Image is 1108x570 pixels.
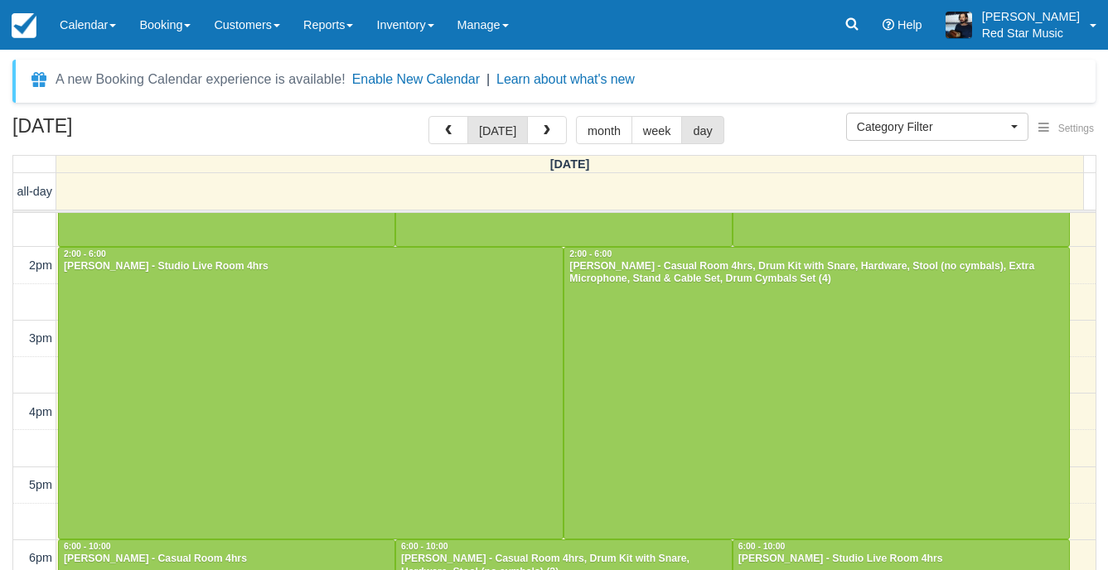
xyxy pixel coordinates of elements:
img: checkfront-main-nav-mini-logo.png [12,13,36,38]
span: Help [898,18,922,31]
div: [PERSON_NAME] - Studio Live Room 4hrs [738,553,1065,566]
p: Red Star Music [982,25,1080,41]
span: | [486,72,490,86]
span: Settings [1058,123,1094,134]
button: week [631,116,683,144]
div: [PERSON_NAME] - Casual Room 4hrs, Drum Kit with Snare, Hardware, Stool (no cymbals), Extra Microp... [569,260,1064,287]
div: [PERSON_NAME] - Casual Room 4hrs [63,553,390,566]
span: 2pm [29,258,52,272]
span: Category Filter [857,118,1007,135]
a: Learn about what's new [496,72,635,86]
p: [PERSON_NAME] [982,8,1080,25]
button: day [681,116,723,144]
span: [DATE] [550,157,590,171]
span: 6:00 - 10:00 [401,542,448,551]
span: 5pm [29,478,52,491]
span: 4pm [29,405,52,418]
a: 2:00 - 6:00[PERSON_NAME] - Casual Room 4hrs, Drum Kit with Snare, Hardware, Stool (no cymbals), E... [564,247,1069,540]
div: A new Booking Calendar experience is available! [56,70,346,89]
span: 2:00 - 6:00 [569,249,612,258]
span: 6:00 - 10:00 [738,542,786,551]
button: Settings [1028,117,1104,141]
button: [DATE] [467,116,528,144]
span: 2:00 - 6:00 [64,249,106,258]
span: 6pm [29,551,52,564]
a: 2:00 - 6:00[PERSON_NAME] - Studio Live Room 4hrs [58,247,564,540]
span: 6:00 - 10:00 [64,542,111,551]
button: month [576,116,632,144]
button: Enable New Calendar [352,71,480,88]
span: all-day [17,185,52,198]
div: [PERSON_NAME] - Studio Live Room 4hrs [63,260,559,273]
button: Category Filter [846,113,1028,141]
span: 3pm [29,331,52,345]
h2: [DATE] [12,116,222,147]
img: A1 [946,12,972,38]
i: Help [883,19,894,31]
